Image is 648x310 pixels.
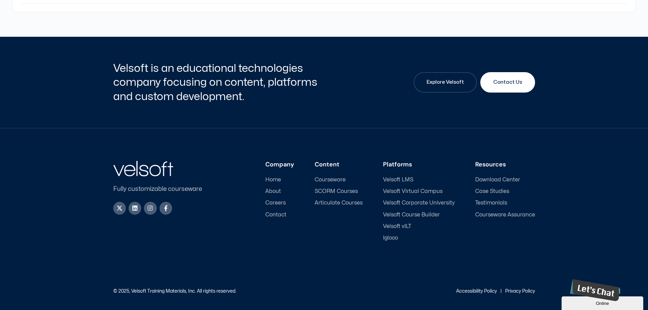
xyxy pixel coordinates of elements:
[475,177,535,183] a: Download Center
[383,223,455,230] a: Velsoft vILT
[475,200,535,206] a: Testimonials
[383,177,413,183] span: Velsoft LMS
[315,177,363,183] a: Courseware
[475,188,535,195] a: Case Studies
[265,212,294,218] a: Contact
[414,72,477,93] a: Explore Velsoft
[383,212,455,218] a: Velsoft Course Builder
[383,188,455,195] a: Velsoft Virtual Campus
[265,200,286,206] span: Careers
[475,161,535,168] h3: Resources
[113,61,322,104] h2: Velsoft is an educational technologies company focusing on content, platforms and custom developm...
[383,212,440,218] span: Velsoft Course Builder
[315,177,346,183] span: Courseware
[265,212,286,218] span: Contact
[265,177,281,183] span: Home
[562,295,645,310] iframe: chat widget
[265,188,281,195] span: About
[383,161,455,168] h3: Platforms
[475,212,535,218] a: Courseware Assurance
[500,289,502,294] p: |
[265,188,294,195] a: About
[480,72,535,93] a: Contact Us
[493,78,522,86] span: Contact Us
[3,3,55,25] img: Chat attention grabber
[383,200,455,206] a: Velsoft Corporate University
[456,289,497,293] a: Accessibility Policy
[567,276,620,304] iframe: chat widget
[427,78,464,86] span: Explore Velsoft
[315,161,363,168] h3: Content
[265,177,294,183] a: Home
[475,188,509,195] span: Case Studies
[315,200,363,206] a: Articulate Courses
[113,184,213,194] p: Fully customizable courseware
[265,161,294,168] h3: Company
[475,177,520,183] span: Download Center
[383,235,398,241] span: Iglooo
[113,289,236,294] p: © 2025, Velsoft Training Materials, Inc. All rights reserved.
[315,188,363,195] a: SCORM Courses
[505,289,535,293] a: Privacy Policy
[475,200,507,206] span: Testimonials
[383,223,411,230] span: Velsoft vILT
[265,200,294,206] a: Careers
[383,188,443,195] span: Velsoft Virtual Campus
[315,188,358,195] span: SCORM Courses
[383,177,455,183] a: Velsoft LMS
[383,235,455,241] a: Iglooo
